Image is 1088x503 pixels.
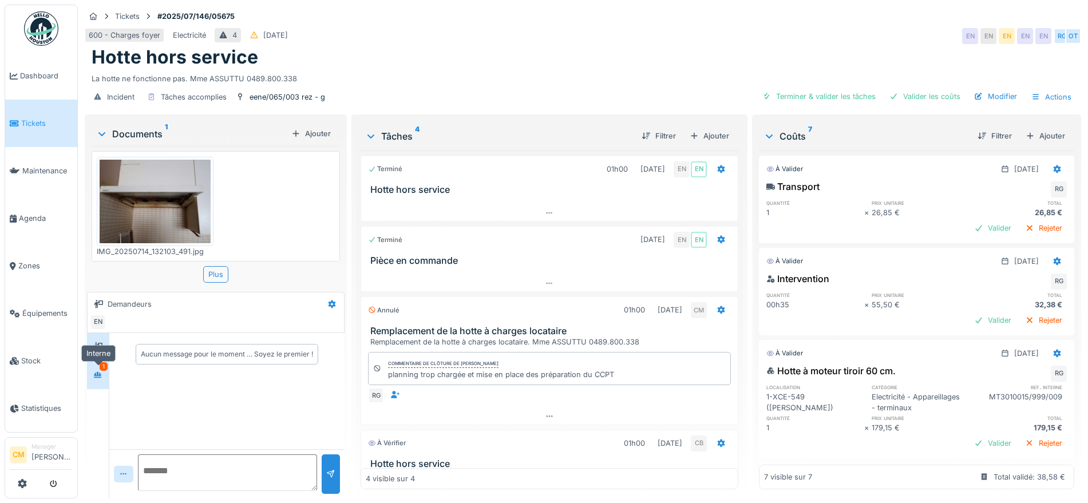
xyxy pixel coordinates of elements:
strong: #2025/07/146/05675 [153,11,239,22]
span: Tickets [21,118,73,129]
div: EN [674,161,690,177]
div: Commentaire de clôture de [PERSON_NAME] [388,360,498,368]
div: 01h00 [624,304,645,315]
div: Valider les coûts [885,89,965,104]
div: EN [999,28,1015,44]
div: CM [691,302,707,318]
a: Maintenance [5,147,77,195]
div: Interne [81,345,116,362]
div: MT3010015/999/009 [969,391,1067,413]
div: Tâches [365,129,632,143]
h6: quantité [766,291,864,299]
h6: ref. interne [969,383,1067,391]
sup: 4 [415,129,420,143]
div: 600 - Charges foyer [89,30,160,41]
img: Badge_color-CXgf-gQk.svg [24,11,58,46]
div: 01h00 [624,438,645,449]
sup: 1 [165,127,168,141]
span: Dashboard [20,70,73,81]
div: Ajouter [1021,128,1070,144]
div: À valider [766,256,803,266]
h6: quantité [766,414,864,422]
div: Manager [31,442,73,451]
h6: quantité [766,199,864,207]
span: Équipements [22,308,73,319]
div: 26,85 € [872,207,970,218]
div: [DATE] [1014,256,1039,267]
div: Total validé: 38,58 € [994,472,1065,482]
div: Incident [107,92,134,102]
div: × [864,207,872,218]
div: [DATE] [1014,348,1039,359]
h3: Hotte hors service [370,184,733,195]
div: × [864,299,872,310]
div: 4 visible sur 4 [366,473,415,484]
div: 26,85 € [969,207,1067,218]
h6: prix unitaire [872,291,970,299]
a: CM Manager[PERSON_NAME] [10,442,73,470]
div: Tickets [115,11,140,22]
div: Actions [1026,89,1077,105]
div: 32,38 € [969,299,1067,310]
h6: total [969,414,1067,422]
a: Tickets [5,100,77,147]
div: Intervention [766,272,829,286]
div: [DATE] [658,304,682,315]
div: eene/065/003 rez - g [250,92,325,102]
div: [DATE] [1014,164,1039,175]
h3: Remplacement de la hotte à charges locataire [370,326,733,336]
div: × [864,422,872,433]
div: Terminer & valider les tâches [758,89,880,104]
div: EN [1017,28,1033,44]
div: Modifier [970,89,1022,104]
a: Stock [5,337,77,385]
h6: total [969,199,1067,207]
a: Statistiques [5,385,77,432]
div: [DATE] [658,438,682,449]
div: 4 [232,30,237,41]
div: Filtrer [637,128,681,144]
div: 55,50 € [872,299,970,310]
div: RG [1051,274,1067,290]
div: EN [691,161,707,177]
div: 01h00 [607,164,628,175]
div: Aucun message pour le moment … Soyez le premier ! [141,349,313,359]
div: 00h35 [766,299,864,310]
div: Demandeurs [108,299,152,310]
div: IMG_20250714_132103_491.jpg [97,246,213,257]
span: Zones [18,260,73,271]
div: Terminé [368,235,402,245]
div: EN [980,28,996,44]
span: Agenda [19,213,73,224]
a: Dashboard [5,52,77,100]
span: Stock [21,355,73,366]
a: Équipements [5,290,77,337]
div: Rejeter [1020,312,1067,328]
div: 179,15 € [872,422,970,433]
h6: localisation [766,383,864,391]
div: Terminé [368,164,402,174]
h3: Hotte hors service [370,458,733,469]
h6: prix unitaire [872,199,970,207]
span: Statistiques [21,403,73,414]
div: RG [1054,28,1070,44]
li: [PERSON_NAME] [31,442,73,467]
img: 23xtzlu9at7shm7ogxldk3mxizku [100,160,211,243]
div: EN [90,314,106,330]
div: OT [1065,28,1081,44]
div: Hotte à moteur tiroir 60 cm. [766,364,896,378]
li: CM [10,446,27,464]
div: 179,15 € [969,422,1067,433]
a: Zones [5,242,77,290]
div: 1 [766,207,864,218]
div: Valider [970,435,1016,451]
h3: Pièce en commande [370,255,733,266]
div: EN [691,232,707,248]
div: [DATE] [640,234,665,245]
div: 1-XCE-549 ([PERSON_NAME]) [766,391,864,413]
div: Filtrer [973,128,1016,144]
div: Transport [766,180,820,193]
div: 7 visible sur 7 [764,472,812,482]
div: Valider [970,312,1016,328]
div: EN [1035,28,1051,44]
